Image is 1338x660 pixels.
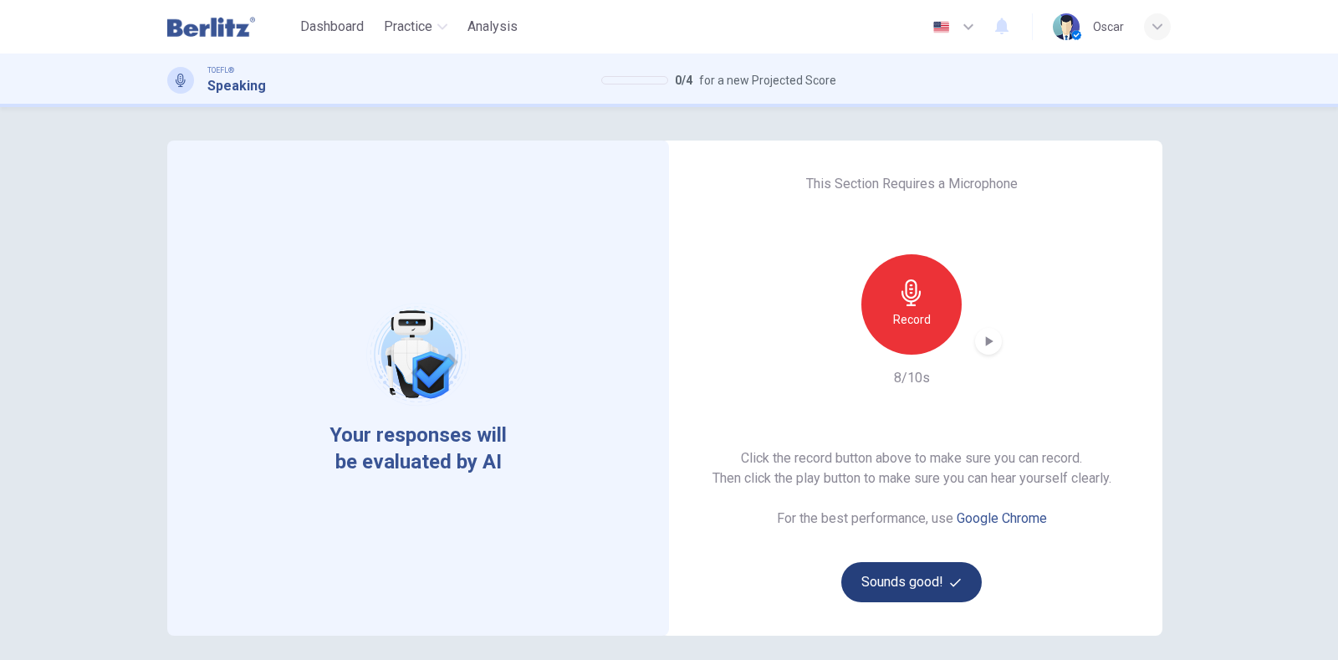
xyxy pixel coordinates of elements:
[294,12,370,42] button: Dashboard
[806,174,1018,194] h6: This Section Requires a Microphone
[699,70,836,90] span: for a new Projected Score
[841,562,982,602] button: Sounds good!
[894,368,930,388] h6: 8/10s
[957,510,1047,526] a: Google Chrome
[207,76,266,96] h1: Speaking
[675,70,692,90] span: 0 / 4
[300,17,364,37] span: Dashboard
[384,17,432,37] span: Practice
[861,254,962,355] button: Record
[1053,13,1080,40] img: Profile picture
[931,21,952,33] img: en
[893,310,931,330] h6: Record
[167,10,294,43] a: Berlitz Latam logo
[1093,17,1124,37] div: Oscar
[467,17,518,37] span: Analysis
[317,422,520,475] span: Your responses will be evaluated by AI
[377,12,454,42] button: Practice
[712,448,1111,489] h6: Click the record button above to make sure you can record. Then click the play button to make sur...
[365,301,471,407] img: robot icon
[167,10,255,43] img: Berlitz Latam logo
[461,12,524,42] button: Analysis
[207,64,234,76] span: TOEFL®
[777,509,1047,529] h6: For the best performance, use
